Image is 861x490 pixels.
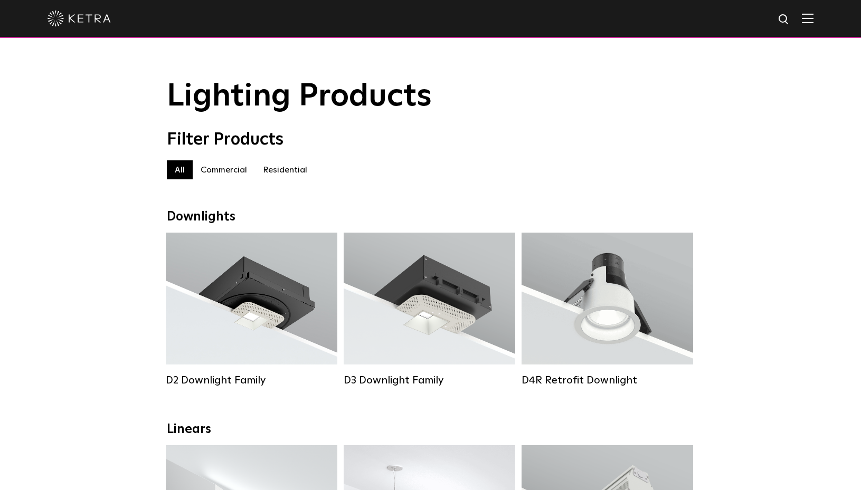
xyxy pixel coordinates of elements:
label: Commercial [193,160,255,179]
div: D3 Downlight Family [344,374,515,387]
div: D2 Downlight Family [166,374,337,387]
img: search icon [778,13,791,26]
label: All [167,160,193,179]
a: D3 Downlight Family Lumen Output:700 / 900 / 1100Colors:White / Black / Silver / Bronze / Paintab... [344,233,515,387]
div: Downlights [167,209,695,225]
div: D4R Retrofit Downlight [522,374,693,387]
img: ketra-logo-2019-white [48,11,111,26]
a: D2 Downlight Family Lumen Output:1200Colors:White / Black / Gloss Black / Silver / Bronze / Silve... [166,233,337,387]
div: Linears [167,422,695,437]
a: D4R Retrofit Downlight Lumen Output:800Colors:White / BlackBeam Angles:15° / 25° / 40° / 60°Watta... [522,233,693,387]
span: Lighting Products [167,81,432,112]
div: Filter Products [167,130,695,150]
label: Residential [255,160,315,179]
img: Hamburger%20Nav.svg [802,13,813,23]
